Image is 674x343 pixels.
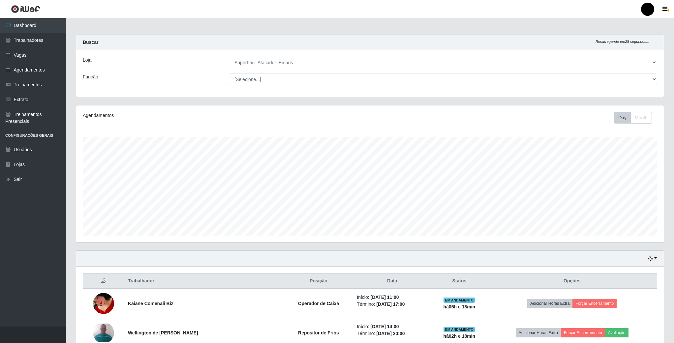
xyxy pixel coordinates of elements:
button: Day [614,112,631,124]
time: [DATE] 11:00 [371,295,399,300]
button: Adicionar Horas Extra [516,328,561,337]
li: Término: [357,330,427,337]
img: 1748055725506.jpeg [93,286,114,321]
time: [DATE] 20:00 [376,331,405,336]
li: Início: [357,294,427,301]
li: Término: [357,301,427,308]
div: Toolbar with button groups [614,112,657,124]
strong: há 02 h e 18 min [444,333,475,339]
th: Data [353,273,431,289]
button: Adicionar Horas Extra [527,299,572,308]
li: Início: [357,323,427,330]
th: Opções [487,273,657,289]
button: Avaliação [605,328,628,337]
span: EM ANDAMENTO [444,327,475,332]
th: Trabalhador [124,273,284,289]
strong: Operador de Caixa [298,301,339,306]
strong: Kaiane Comenali Biz [128,301,173,306]
button: Month [630,112,652,124]
img: CoreUI Logo [11,5,40,13]
strong: Wellington de [PERSON_NAME] [128,330,198,335]
label: Função [83,73,98,80]
time: [DATE] 17:00 [376,301,405,307]
div: Agendamentos [83,112,316,119]
time: [DATE] 14:00 [371,324,399,329]
button: Forçar Encerramento [561,328,605,337]
th: Posição [284,273,353,289]
strong: Buscar [83,40,98,45]
th: Status [431,273,487,289]
div: First group [614,112,652,124]
strong: há 05 h e 18 min [444,304,475,309]
img: 1724302399832.jpeg [93,324,114,342]
span: EM ANDAMENTO [444,298,475,303]
strong: Repositor de Frios [298,330,339,335]
i: Recarregando em 28 segundos... [596,40,649,43]
button: Forçar Encerramento [572,299,617,308]
label: Loja [83,57,91,64]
